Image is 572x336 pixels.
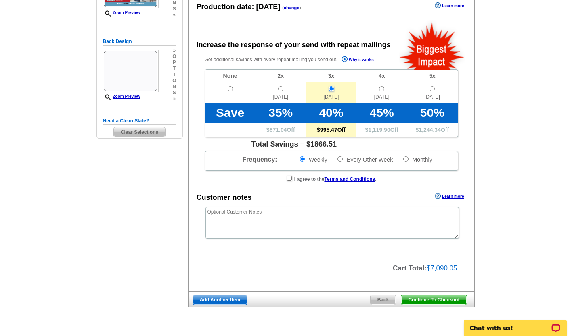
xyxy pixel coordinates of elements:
span: [DATE] [407,93,457,103]
td: $ Off [306,123,356,137]
td: $ Off [256,123,306,137]
div: Customer notes [197,192,252,203]
a: Learn more [435,193,464,199]
td: 45% [356,103,407,123]
td: 50% [407,103,457,123]
span: Continue To Checkout [401,295,466,305]
td: 2x [256,70,306,82]
span: s [172,90,176,96]
a: change [284,5,300,10]
span: Frequency: [242,156,277,163]
td: None [205,70,256,82]
a: Zoom Preview [103,94,140,99]
td: 35% [256,103,306,123]
h5: Back Design [103,38,176,46]
span: 1,244.34 [419,127,441,133]
span: s [172,6,176,12]
span: ( ) [282,5,301,10]
span: Add Another Item [193,295,247,305]
label: Every Other Week [337,156,393,163]
a: Learn more [435,2,464,9]
input: Monthly [403,156,409,162]
label: Monthly [402,156,432,163]
div: Increase the response of your send with repeat mailings [197,39,391,50]
span: » [172,96,176,102]
span: [DATE] [356,93,407,103]
a: Zoom Preview [103,10,140,15]
span: [DATE] [256,3,281,11]
span: i [172,72,176,78]
iframe: LiveChat chat widget [459,311,572,336]
span: 871.04 [270,127,287,133]
span: 1,119.90 [368,127,390,133]
span: t [172,66,176,72]
p: Get additional savings with every repeat mailing you send out. [205,55,391,64]
td: 40% [306,103,356,123]
a: Back [370,295,396,305]
label: Weekly [299,156,327,163]
td: $ Off [356,123,407,137]
a: Terms and Conditions [324,176,375,182]
span: [DATE] [306,93,356,103]
span: Total Savings = $1866.51 [251,141,337,148]
img: small-thumb.jpg [103,50,159,92]
strong: I agree to the . [294,176,377,182]
h5: Need a Clean Slate? [103,117,176,125]
span: p [172,60,176,66]
a: Why it works [342,56,374,64]
span: Clear Selections [114,127,165,137]
td: 4x [356,70,407,82]
span: o [172,78,176,84]
img: biggestImpact.png [399,20,465,70]
span: » [172,12,176,18]
strong: Cart Total: [393,264,427,272]
span: o [172,54,176,60]
td: $ Off [407,123,457,137]
td: Save [205,103,256,123]
span: » [172,48,176,54]
span: $7,090.05 [427,264,457,272]
span: 995.47 [320,127,337,133]
a: Add Another Item [193,295,247,305]
td: 3x [306,70,356,82]
td: 5x [407,70,457,82]
input: Weekly [300,156,305,162]
span: n [172,84,176,90]
input: Every Other Week [337,156,343,162]
div: Production date: [197,2,301,12]
span: [DATE] [256,93,306,103]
